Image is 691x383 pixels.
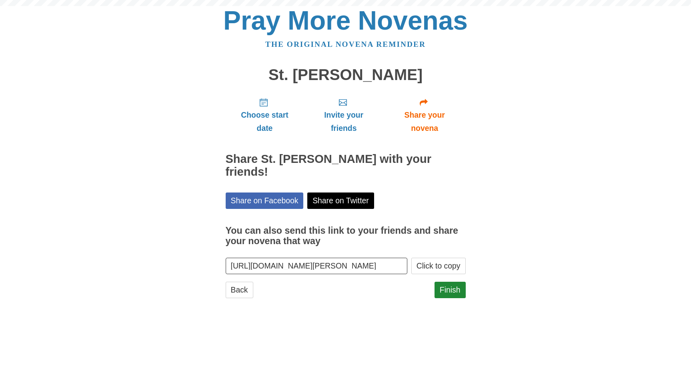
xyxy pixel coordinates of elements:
[384,91,466,139] a: Share your novena
[226,226,466,246] h3: You can also send this link to your friends and share your novena that way
[265,40,426,48] a: The original novena reminder
[226,193,304,209] a: Share on Facebook
[411,258,466,274] button: Click to copy
[304,91,383,139] a: Invite your friends
[307,193,374,209] a: Share on Twitter
[435,282,466,298] a: Finish
[226,282,253,298] a: Back
[226,153,466,178] h2: Share St. [PERSON_NAME] with your friends!
[392,108,458,135] span: Share your novena
[234,108,296,135] span: Choose start date
[226,66,466,84] h1: St. [PERSON_NAME]
[226,91,304,139] a: Choose start date
[223,6,468,35] a: Pray More Novenas
[312,108,375,135] span: Invite your friends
